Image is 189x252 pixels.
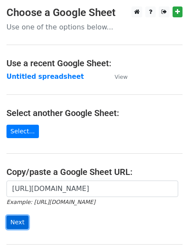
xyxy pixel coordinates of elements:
input: Paste your Google Sheet URL here [6,181,178,197]
a: Select... [6,125,39,138]
a: Untitled spreadsheet [6,73,84,81]
h4: Use a recent Google Sheet: [6,58,183,68]
h4: Copy/paste a Google Sheet URL: [6,167,183,177]
h3: Choose a Google Sheet [6,6,183,19]
iframe: Chat Widget [146,210,189,252]
a: View [106,73,128,81]
small: View [115,74,128,80]
input: Next [6,216,29,229]
p: Use one of the options below... [6,23,183,32]
h4: Select another Google Sheet: [6,108,183,118]
small: Example: [URL][DOMAIN_NAME] [6,199,95,205]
